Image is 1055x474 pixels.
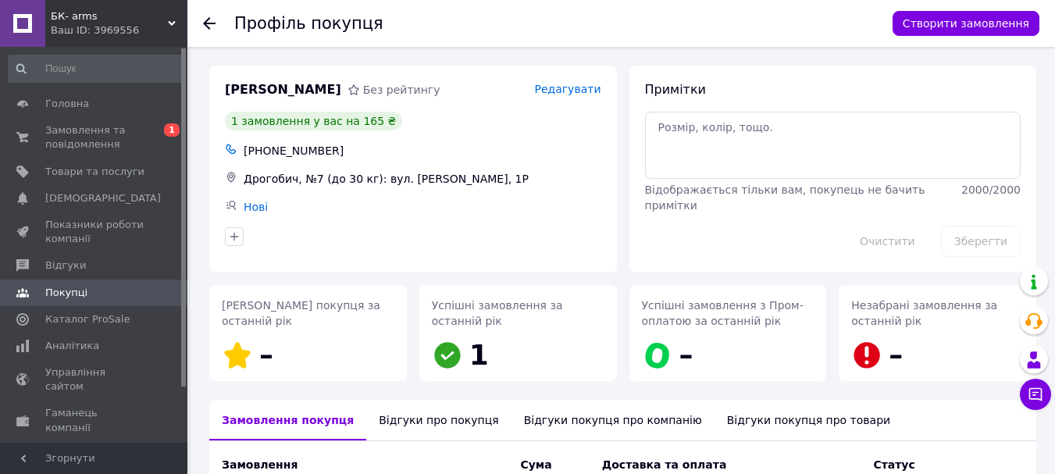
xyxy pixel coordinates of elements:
span: Замовлення та повідомлення [45,123,144,151]
span: Cума [520,458,551,471]
span: Відгуки [45,258,86,273]
span: [DEMOGRAPHIC_DATA] [45,191,161,205]
span: Незабрані замовлення за останній рік [851,299,997,327]
span: Аналітика [45,339,99,353]
span: Каталог ProSale [45,312,130,326]
span: Товари та послуги [45,165,144,179]
div: [PHONE_NUMBER] [241,140,604,162]
div: Замовлення покупця [209,400,366,440]
span: Успішні замовлення за останній рік [432,299,563,327]
span: Показники роботи компанії [45,218,144,246]
span: Успішні замовлення з Пром-оплатою за останній рік [642,299,804,327]
span: 1 [164,123,180,137]
span: – [259,339,273,371]
span: Доставка та оплата [602,458,727,471]
span: 1 [469,339,489,371]
span: – [889,339,903,371]
div: Відгуки покупця про компанію [511,400,715,440]
span: БК- arms [51,9,168,23]
input: Пошук [8,55,184,83]
h1: Профіль покупця [234,14,383,33]
span: Примітки [645,82,706,97]
span: Головна [45,97,89,111]
div: Дрогобич, №7 (до 30 кг): вул. [PERSON_NAME], 1Р [241,168,604,190]
div: Повернутися назад [203,16,216,31]
span: Гаманець компанії [45,406,144,434]
span: Управління сайтом [45,365,144,394]
span: [PERSON_NAME] покупця за останній рік [222,299,380,327]
span: Редагувати [534,83,601,95]
button: Створити замовлення [893,11,1039,36]
span: Статус [873,458,914,471]
span: Замовлення [222,458,298,471]
a: Нові [244,201,268,213]
span: [PERSON_NAME] [225,81,341,99]
div: Відгуки покупця про товари [715,400,903,440]
span: 2000 / 2000 [961,184,1021,196]
span: – [679,339,693,371]
span: Покупці [45,286,87,300]
div: Відгуки про покупця [366,400,511,440]
div: Ваш ID: 3969556 [51,23,187,37]
span: Відображається тільки вам, покупець не бачить примітки [645,184,925,212]
button: Чат з покупцем [1020,379,1051,410]
span: Без рейтингу [363,84,440,96]
div: 1 замовлення у вас на 165 ₴ [225,112,402,130]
